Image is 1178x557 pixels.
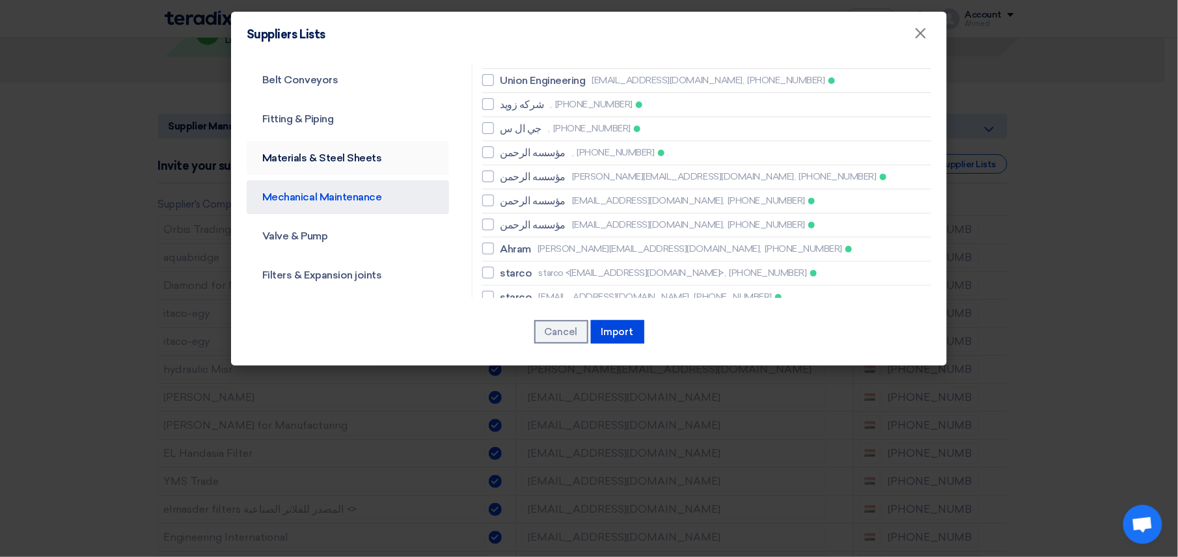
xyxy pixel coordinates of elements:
[247,180,449,214] a: Mechanical Maintenance
[247,27,325,42] h4: Suppliers Lists
[539,266,726,280] span: starco <[EMAIL_ADDRESS][DOMAIN_NAME]>,
[500,169,566,185] span: مؤسسه الرحمن
[247,258,449,292] a: Filters & Expansion joints
[247,297,449,331] a: Consultant Services
[572,194,724,208] span: [EMAIL_ADDRESS][DOMAIN_NAME],
[730,266,807,280] span: [PHONE_NUMBER]
[572,218,724,232] span: [EMAIL_ADDRESS][DOMAIN_NAME],
[500,145,566,161] span: مؤسسه الرحمن
[500,121,542,137] span: جي ال س
[500,241,532,257] span: Ahram
[247,102,449,136] a: Fitting & Piping
[539,290,691,304] span: [EMAIL_ADDRESS][DOMAIN_NAME],
[247,63,449,97] a: Belt Conveyors
[500,73,586,88] span: Union Engineering
[577,146,654,159] span: [PHONE_NUMBER]
[500,265,532,281] span: starco
[534,320,588,344] button: Cancel
[500,217,566,233] span: مؤسسه الرحمن
[728,218,805,232] span: [PHONE_NUMBER]
[591,320,644,344] button: Import
[572,170,796,183] span: [PERSON_NAME][EMAIL_ADDRESS][DOMAIN_NAME],
[500,290,532,305] span: starco
[799,170,877,183] span: [PHONE_NUMBER]
[914,23,927,49] span: ×
[592,74,745,87] span: [EMAIL_ADDRESS][DOMAIN_NAME],
[555,98,633,111] span: [PHONE_NUMBER]
[247,141,449,175] a: Materials & Steel Sheets
[728,194,805,208] span: [PHONE_NUMBER]
[548,122,550,135] span: ,
[500,97,544,113] span: شركه زويد
[553,122,631,135] span: [PHONE_NUMBER]
[247,219,449,253] a: Valve & Pump
[748,74,825,87] span: [PHONE_NUMBER]
[904,21,938,47] button: Close
[550,98,552,111] span: ,
[1123,505,1162,544] div: Open chat
[765,242,842,256] span: [PHONE_NUMBER]
[538,242,761,256] span: [PERSON_NAME][EMAIL_ADDRESS][DOMAIN_NAME],
[694,290,772,304] span: [PHONE_NUMBER]
[572,146,574,159] span: ,
[500,193,566,209] span: مؤسسه الرحمن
